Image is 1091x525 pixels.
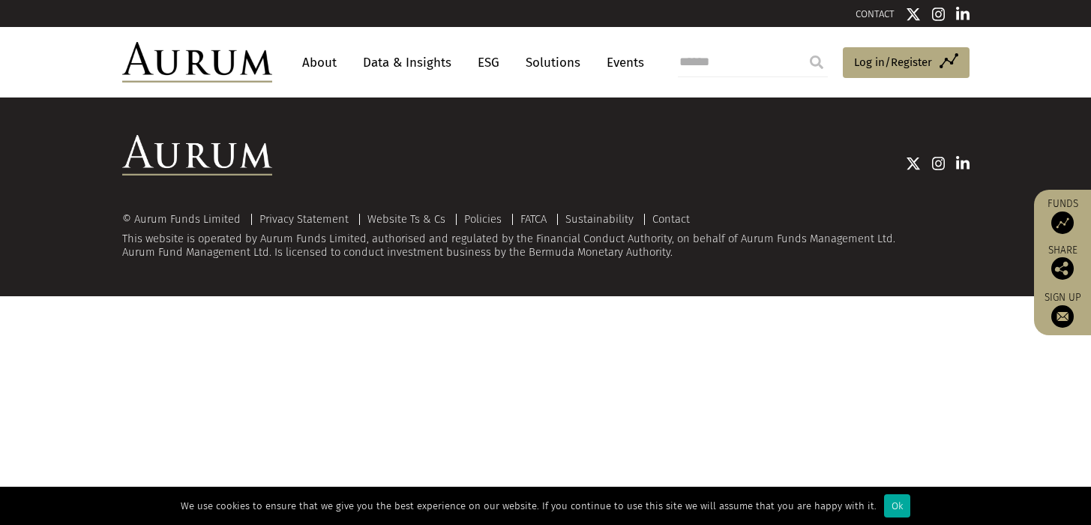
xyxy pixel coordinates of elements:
img: Instagram icon [932,156,946,171]
a: About [295,49,344,76]
div: Share [1042,245,1084,280]
a: Website Ts & Cs [367,212,445,226]
img: Twitter icon [906,7,921,22]
div: This website is operated by Aurum Funds Limited, authorised and regulated by the Financial Conduc... [122,213,970,259]
a: FATCA [520,212,547,226]
a: Events [599,49,644,76]
img: Linkedin icon [956,156,970,171]
a: Contact [652,212,690,226]
img: Instagram icon [932,7,946,22]
input: Submit [802,47,832,77]
img: Twitter icon [906,156,921,171]
span: Log in/Register [854,53,932,71]
a: Log in/Register [843,47,970,79]
a: Solutions [518,49,588,76]
a: Funds [1042,197,1084,234]
a: Policies [464,212,502,226]
img: Share this post [1051,257,1074,280]
div: © Aurum Funds Limited [122,214,248,225]
img: Linkedin icon [956,7,970,22]
img: Access Funds [1051,211,1074,234]
a: Privacy Statement [259,212,349,226]
a: Sustainability [565,212,634,226]
a: Sign up [1042,291,1084,328]
img: Aurum [122,42,272,82]
a: CONTACT [856,8,895,19]
a: ESG [470,49,507,76]
img: Aurum Logo [122,135,272,175]
a: Data & Insights [355,49,459,76]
